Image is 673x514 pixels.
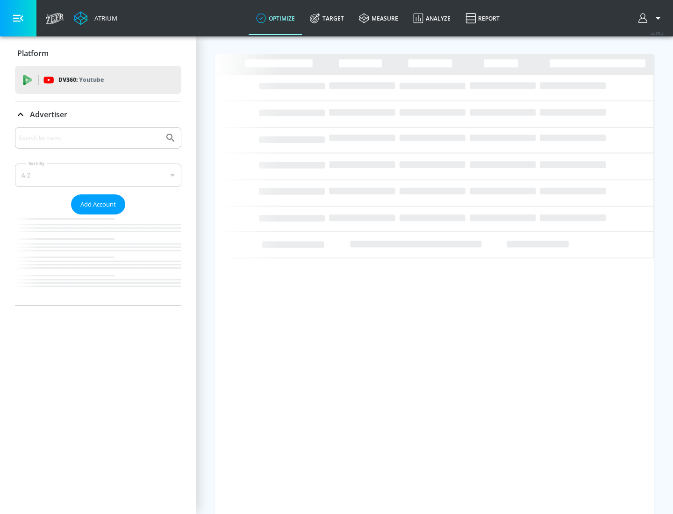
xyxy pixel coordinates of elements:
span: v 4.25.4 [651,31,664,36]
label: Sort By [27,160,47,166]
a: Atrium [74,11,117,25]
span: Add Account [80,199,116,210]
div: Atrium [91,14,117,22]
a: measure [351,1,406,35]
p: Youtube [79,75,104,85]
div: Platform [15,40,181,66]
a: Target [302,1,351,35]
div: A-Z [15,164,181,187]
div: DV360: Youtube [15,66,181,94]
nav: list of Advertiser [15,214,181,305]
div: Advertiser [15,101,181,128]
a: Analyze [406,1,458,35]
button: Add Account [71,194,125,214]
a: optimize [249,1,302,35]
p: DV360: [58,75,104,85]
input: Search by name [19,132,160,144]
p: Platform [17,48,49,58]
p: Advertiser [30,109,67,120]
a: Report [458,1,507,35]
div: Advertiser [15,127,181,305]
